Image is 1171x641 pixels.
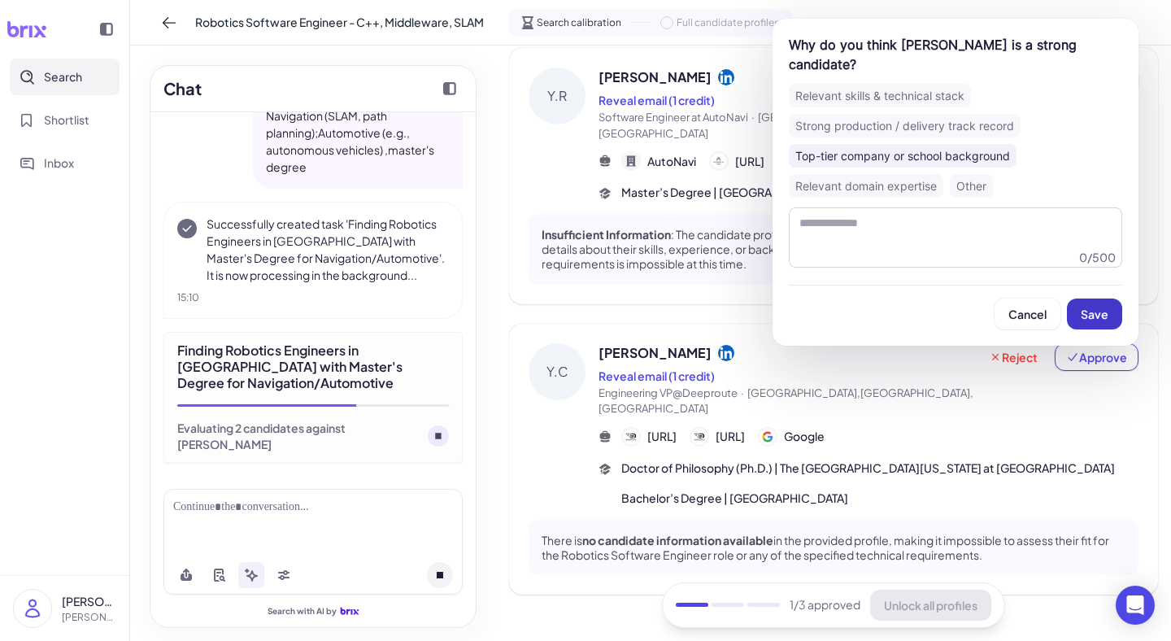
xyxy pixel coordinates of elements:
div: Relevant domain expertise [789,174,943,198]
span: Cancel [1008,307,1047,321]
strong: Insufficient Information [542,227,671,242]
img: 公司logo [711,153,727,169]
p: Successfully created task 'Finding Robotics Engineers in [GEOGRAPHIC_DATA] with Master's Degree f... [207,216,449,284]
div: Top-tier company or school background [789,144,1016,168]
span: Full candidate profiles [677,15,779,30]
img: 公司logo [760,429,776,445]
div: 15:10 [177,290,449,305]
span: · [741,386,744,399]
p: There is in the provided profile, making it impossible to assess their fit for the Robotics Softw... [542,533,1125,562]
strong: no candidate information available [582,533,773,547]
div: Other [950,174,993,198]
button: Cancel [995,299,1060,329]
button: Search [10,59,120,95]
button: Collapse chat [437,76,463,102]
p: : The candidate profile provided only contains an ID, source, and score, lacking any details abou... [542,227,1125,272]
div: Evaluating 2 candidates against [PERSON_NAME] [177,420,421,452]
h2: Chat [163,76,202,101]
p: Navigation (SLAM, path planning);Automotive (e.g., autonomous vehicles) ,master's degree [266,107,450,176]
span: Master’s Degree | [GEOGRAPHIC_DATA] [621,184,838,201]
span: Search with AI by [268,606,337,617]
span: Doctor of Philosophy (Ph.D.) | The [GEOGRAPHIC_DATA][US_STATE] at [GEOGRAPHIC_DATA] [621,460,1115,477]
button: Inbox [10,145,120,181]
div: Finding Robotics Engineers in [GEOGRAPHIC_DATA] with Master's Degree for Navigation/Automotive [177,342,449,391]
p: [PERSON_NAME][EMAIL_ADDRESS][DOMAIN_NAME] [62,610,116,625]
div: Y.R [529,68,585,124]
div: Why do you think [PERSON_NAME] is a strong candidate? [789,35,1122,74]
span: [PERSON_NAME] [599,343,712,363]
img: 公司logo [691,429,707,445]
span: Search calibration [537,15,621,30]
span: Software Engineer at AutoNavi [599,111,748,124]
button: Cancel request [427,562,453,588]
span: AutoNavi [647,153,696,170]
span: [GEOGRAPHIC_DATA],[GEOGRAPHIC_DATA],[GEOGRAPHIC_DATA] [599,111,984,140]
span: Shortlist [44,111,89,129]
button: Reveal email (1 credit) [599,92,715,109]
span: Inbox [44,155,74,172]
button: Save [1067,299,1122,329]
button: Approve [1055,343,1138,371]
span: Google [784,428,825,445]
span: Robotics Software Engineer - C++, Middleware, SLAM [195,14,484,31]
span: Search [44,68,82,85]
span: [URL] [647,428,677,445]
span: Engineering VP@Deeproute [599,386,738,399]
span: [GEOGRAPHIC_DATA],[GEOGRAPHIC_DATA],[GEOGRAPHIC_DATA] [599,386,973,416]
div: Strong production / delivery track record [789,114,1021,137]
span: [URL] [735,153,764,170]
span: · [751,111,755,124]
button: Reveal email (1 credit) [599,368,715,385]
span: Approve [1066,349,1127,365]
span: [URL] [716,428,745,445]
button: Reject [978,343,1048,371]
div: Open Intercom Messenger [1116,586,1155,625]
span: Reject [989,349,1038,365]
div: Y.C [529,343,585,400]
div: Relevant skills & technical stack [789,84,971,107]
div: 0 / 500 [1079,249,1116,265]
span: Bachelor’s Degree | [GEOGRAPHIC_DATA] [621,490,848,507]
span: Save [1081,307,1108,321]
p: [PERSON_NAME] [62,593,116,610]
span: [PERSON_NAME] [599,68,712,87]
img: 公司logo [623,429,639,445]
button: Shortlist [10,102,120,138]
img: user_logo.png [14,590,51,627]
span: 1 /3 approved [790,597,860,614]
